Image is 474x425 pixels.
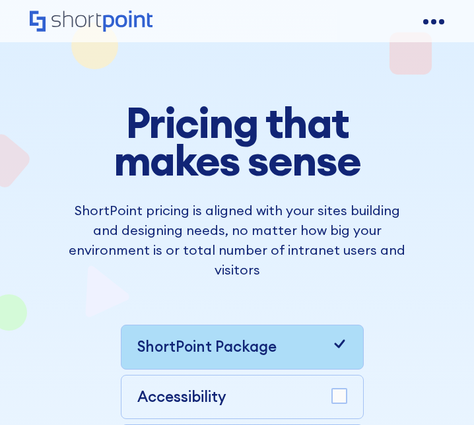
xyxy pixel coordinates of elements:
a: Home [30,11,152,33]
p: ShortPoint pricing is aligned with your sites building and designing needs, no matter how big you... [63,201,411,280]
a: open menu [423,11,444,32]
h1: Pricing that makes sense [63,104,411,180]
p: Accessibility [137,386,226,409]
p: ShortPoint Package [137,336,277,358]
